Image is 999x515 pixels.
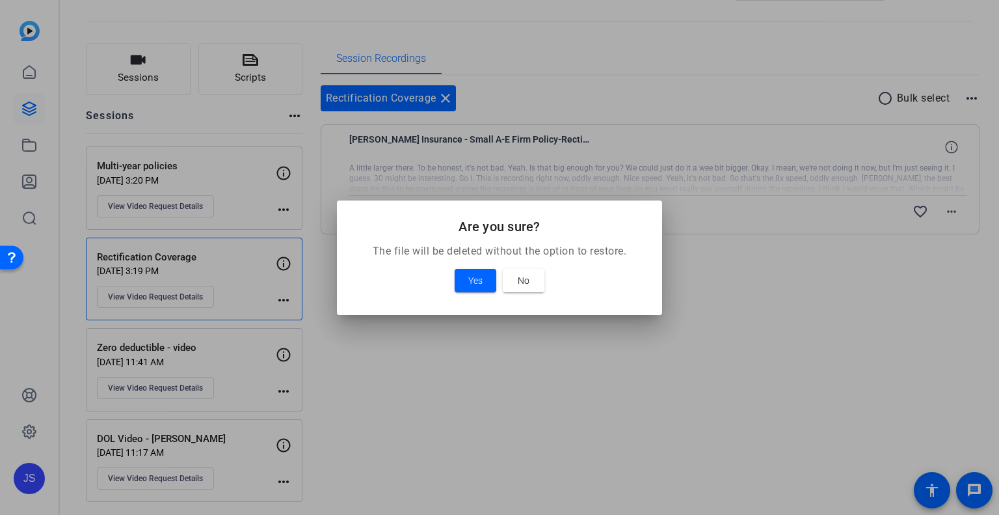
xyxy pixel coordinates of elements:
[353,244,646,259] p: The file will be deleted without the option to restore.
[503,269,544,292] button: No
[455,269,496,292] button: Yes
[353,216,646,237] h2: Are you sure?
[518,273,529,288] span: No
[468,273,483,288] span: Yes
